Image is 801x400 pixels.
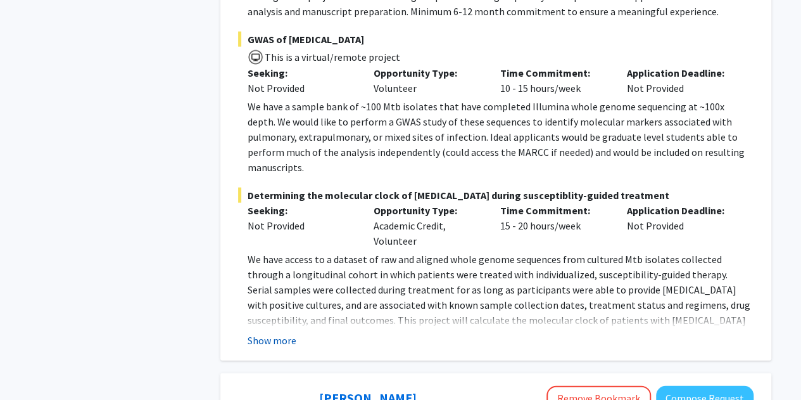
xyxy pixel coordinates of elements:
p: We have a sample bank of ~100 Mtb isolates that have completed Illumina whole genome sequencing a... [248,99,754,175]
span: This is a virtual/remote project [263,51,400,63]
iframe: Chat [9,343,54,390]
button: Show more [248,333,296,348]
p: Seeking: [248,203,355,218]
p: Time Commitment: [500,203,608,218]
span: Determining the molecular clock of [MEDICAL_DATA] during susceptiblity-guided treatment [238,188,754,203]
div: Not Provided [617,65,744,96]
div: Not Provided [617,203,744,248]
div: 15 - 20 hours/week [491,203,617,248]
span: GWAS of [MEDICAL_DATA] [238,32,754,47]
p: Opportunity Type: [374,65,481,81]
p: Opportunity Type: [374,203,481,218]
div: Not Provided [248,218,355,233]
p: We have access to a dataset of raw and aligned whole genome sequences from cultured Mtb isolates ... [248,252,754,389]
p: Application Deadline: [627,65,735,81]
div: 10 - 15 hours/week [491,65,617,96]
div: Not Provided [248,81,355,96]
div: Volunteer [364,65,491,96]
div: Academic Credit, Volunteer [364,203,491,248]
p: Application Deadline: [627,203,735,218]
p: Seeking: [248,65,355,81]
p: Time Commitment: [500,65,608,81]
